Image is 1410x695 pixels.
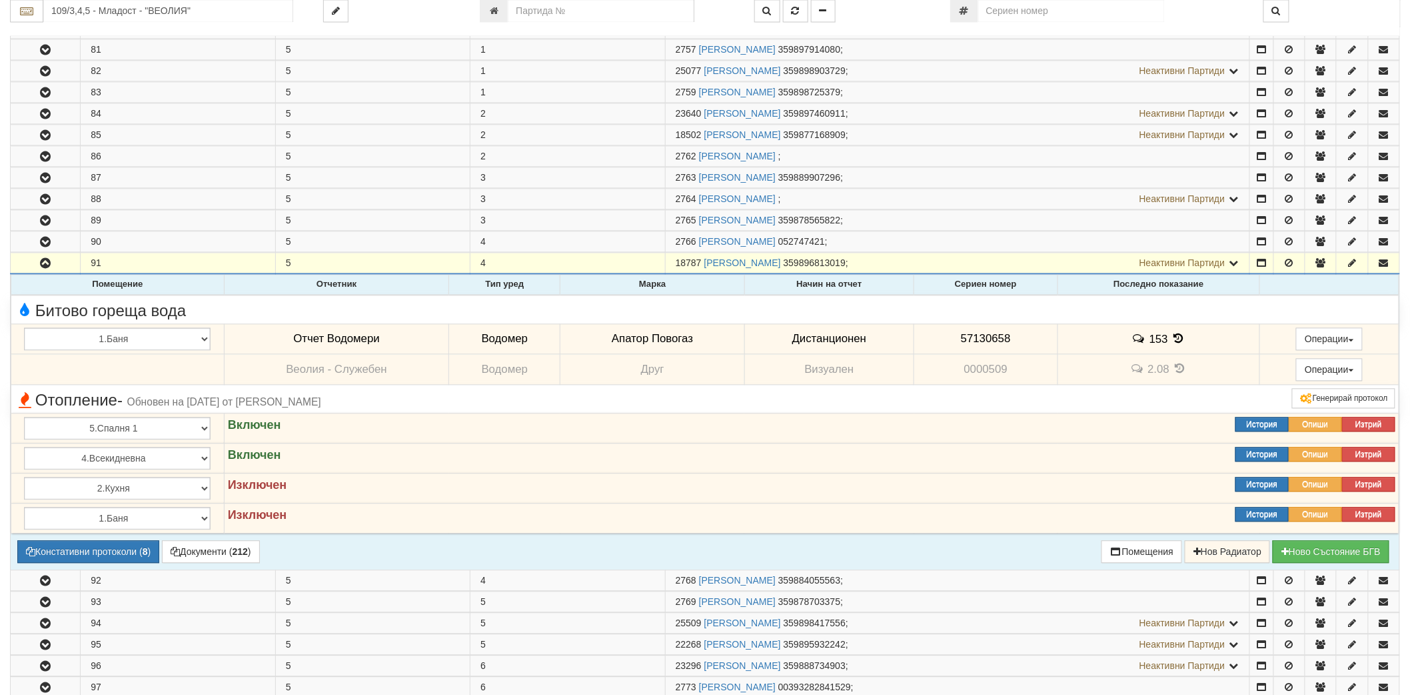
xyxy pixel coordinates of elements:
[744,354,914,385] td: Визуален
[15,392,321,409] span: Отопление
[778,172,840,183] span: 359889907296
[127,396,321,408] span: Обновен на [DATE] от [PERSON_NAME]
[699,151,776,161] a: [PERSON_NAME]
[81,82,276,103] td: 83
[275,612,470,633] td: 5
[1139,639,1225,650] span: Неактивни Партиди
[704,257,781,268] a: [PERSON_NAME]
[1101,540,1183,563] button: Помещения
[665,125,1250,145] td: ;
[275,125,470,145] td: 5
[81,634,276,654] td: 95
[293,332,379,345] span: Отчет Водомери
[699,682,776,692] a: [PERSON_NAME]
[81,103,276,124] td: 84
[480,575,486,586] span: 4
[275,253,470,274] td: 5
[275,231,470,252] td: 5
[665,634,1250,654] td: ;
[665,189,1250,209] td: ;
[228,508,287,522] strong: Изключен
[784,618,846,628] span: 359898417556
[665,39,1250,60] td: ;
[449,275,560,295] th: Тип уред
[1235,447,1289,462] button: История
[1342,447,1395,462] button: Изтрий
[275,210,470,231] td: 5
[1139,129,1225,140] span: Неактивни Партиди
[676,660,702,671] span: Партида №
[1139,660,1225,671] span: Неактивни Партиди
[117,391,123,409] span: -
[81,146,276,167] td: 86
[275,82,470,103] td: 5
[480,660,486,671] span: 6
[665,570,1250,590] td: ;
[699,87,776,97] a: [PERSON_NAME]
[480,618,486,628] span: 5
[704,660,781,671] a: [PERSON_NAME]
[275,61,470,81] td: 5
[275,189,470,209] td: 5
[275,39,470,60] td: 5
[676,682,696,692] span: Партида №
[1289,417,1342,432] button: Опиши
[665,103,1250,124] td: ;
[1171,332,1186,345] span: История на показанията
[914,275,1057,295] th: Сериен номер
[784,639,846,650] span: 359895932242
[676,172,696,183] span: Партида №
[1139,257,1225,268] span: Неактивни Партиди
[162,540,260,563] button: Документи (212)
[1342,417,1395,432] button: Изтрий
[784,257,846,268] span: 359896813019
[1139,108,1225,119] span: Неактивни Партиди
[778,682,851,692] span: 00393282841529
[1289,477,1342,492] button: Опиши
[81,61,276,81] td: 82
[784,660,846,671] span: 359888734903
[560,323,744,354] td: Апатор Повогаз
[480,65,486,76] span: 1
[81,125,276,145] td: 85
[665,612,1250,633] td: ;
[81,210,276,231] td: 89
[1130,362,1147,375] span: История на забележките
[1139,65,1225,76] span: Неактивни Партиди
[778,596,840,607] span: 359878703375
[676,236,696,247] span: Партида №
[676,215,696,225] span: Партида №
[665,231,1250,252] td: ;
[480,129,486,140] span: 2
[704,618,781,628] a: [PERSON_NAME]
[480,596,486,607] span: 5
[11,275,225,295] th: Помещение
[275,591,470,612] td: 5
[1235,417,1289,432] button: История
[480,87,486,97] span: 1
[704,129,781,140] a: [PERSON_NAME]
[665,253,1250,274] td: ;
[665,167,1250,188] td: ;
[286,363,387,376] span: Веолия - Служебен
[449,354,560,385] td: Водомер
[81,570,276,590] td: 92
[784,108,846,119] span: 359897460911
[778,87,840,97] span: 359898725379
[1296,327,1363,350] button: Операции
[1289,447,1342,462] button: Опиши
[233,546,248,557] b: 212
[81,231,276,252] td: 90
[699,596,776,607] a: [PERSON_NAME]
[699,193,776,204] a: [PERSON_NAME]
[778,215,840,225] span: 359878565822
[704,639,781,650] a: [PERSON_NAME]
[480,108,486,119] span: 2
[480,172,486,183] span: 3
[665,210,1250,231] td: ;
[699,44,776,55] a: [PERSON_NAME]
[480,236,486,247] span: 4
[676,151,696,161] span: Партида №
[275,655,470,676] td: 5
[480,257,486,268] span: 4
